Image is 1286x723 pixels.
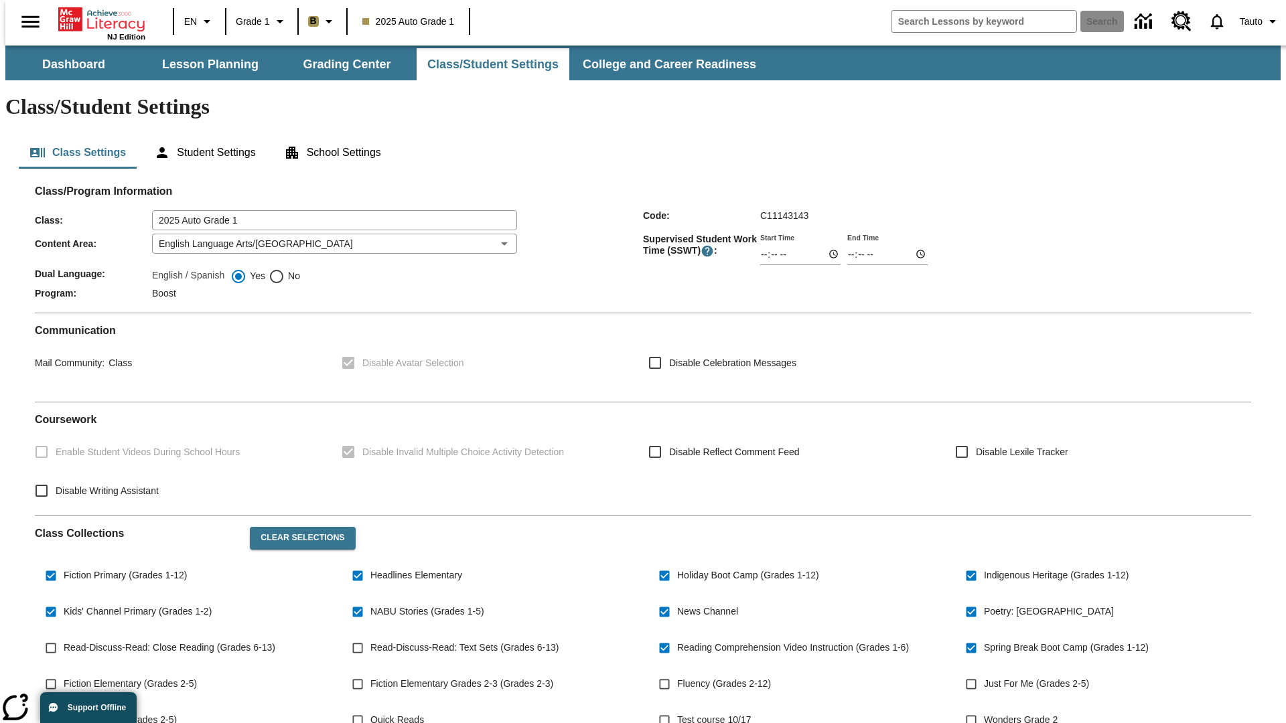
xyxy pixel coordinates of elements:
input: search field [891,11,1076,32]
button: Class Settings [19,137,137,169]
span: Tauto [1240,15,1263,29]
h2: Class Collections [35,527,239,540]
span: Disable Lexile Tracker [976,445,1068,459]
span: Read-Discuss-Read: Text Sets (Grades 6-13) [370,641,559,655]
span: Kids' Channel Primary (Grades 1-2) [64,605,212,619]
span: Read-Discuss-Read: Close Reading (Grades 6-13) [64,641,275,655]
h1: Class/Student Settings [5,94,1281,119]
button: Clear Selections [250,527,355,550]
span: Fiction Primary (Grades 1-12) [64,568,187,582]
div: Home [58,5,145,41]
input: Class [152,210,517,230]
div: Class/Student Settings [19,137,1267,169]
span: Support Offline [68,703,126,712]
div: Communication [35,324,1251,391]
button: Language: EN, Select a language [178,9,221,33]
button: Lesson Planning [143,48,277,80]
span: EN [184,15,197,29]
button: Open side menu [11,2,50,42]
label: Start Time [760,232,794,242]
span: Mail Community : [35,357,104,368]
span: Disable Celebration Messages [669,356,796,370]
div: Class/Program Information [35,198,1251,302]
span: Fiction Elementary Grades 2-3 (Grades 2-3) [370,677,553,691]
button: Class/Student Settings [417,48,569,80]
span: Grade 1 [236,15,270,29]
button: Boost Class color is light brown. Change class color [303,9,342,33]
h2: Course work [35,413,1251,426]
div: Coursework [35,413,1251,505]
button: Profile/Settings [1234,9,1286,33]
span: Disable Reflect Comment Feed [669,445,800,459]
button: College and Career Readiness [572,48,767,80]
span: Fluency (Grades 2-12) [677,677,771,691]
a: Home [58,6,145,33]
span: Fiction Elementary (Grades 2-5) [64,677,197,691]
span: Spring Break Boot Camp (Grades 1-12) [984,641,1149,655]
span: Just For Me (Grades 2-5) [984,677,1089,691]
span: C11143143 [760,210,808,221]
a: Resource Center, Will open in new tab [1163,3,1200,39]
div: SubNavbar [5,46,1281,80]
span: Disable Avatar Selection [362,356,464,370]
span: NJ Edition [107,33,145,41]
span: B [310,13,317,29]
span: Indigenous Heritage (Grades 1-12) [984,568,1129,582]
div: English Language Arts/[GEOGRAPHIC_DATA] [152,234,517,254]
a: Notifications [1200,4,1234,39]
button: Grade: Grade 1, Select a grade [230,9,293,33]
span: Class : [35,215,152,226]
span: Reading Comprehension Video Instruction (Grades 1-6) [677,641,909,655]
button: Dashboard [7,48,141,80]
span: 2025 Auto Grade 1 [362,15,455,29]
span: NABU Stories (Grades 1-5) [370,605,484,619]
span: Disable Writing Assistant [56,484,159,498]
span: Content Area : [35,238,152,249]
span: Code : [643,210,760,221]
span: No [285,269,300,283]
button: Supervised Student Work Time is the timeframe when students can take LevelSet and when lessons ar... [701,244,714,258]
h2: Class/Program Information [35,185,1251,197]
span: Dual Language : [35,268,152,279]
span: Headlines Elementary [370,568,462,582]
span: Yes [246,269,265,283]
a: Data Center [1127,3,1163,40]
label: English / Spanish [152,268,224,285]
div: SubNavbar [5,48,768,80]
button: Grading Center [280,48,414,80]
span: Boost [152,288,176,299]
span: Enable Student Videos During School Hours [56,445,240,459]
label: End Time [847,232,879,242]
span: Program : [35,288,152,299]
span: Class [104,357,132,368]
span: News Channel [677,605,738,619]
button: Student Settings [143,137,266,169]
span: Supervised Student Work Time (SSWT) : [643,234,760,258]
span: Poetry: [GEOGRAPHIC_DATA] [984,605,1114,619]
h2: Communication [35,324,1251,337]
button: School Settings [273,137,392,169]
span: Holiday Boot Camp (Grades 1-12) [677,568,819,582]
span: Disable Invalid Multiple Choice Activity Detection [362,445,564,459]
button: Support Offline [40,692,137,723]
